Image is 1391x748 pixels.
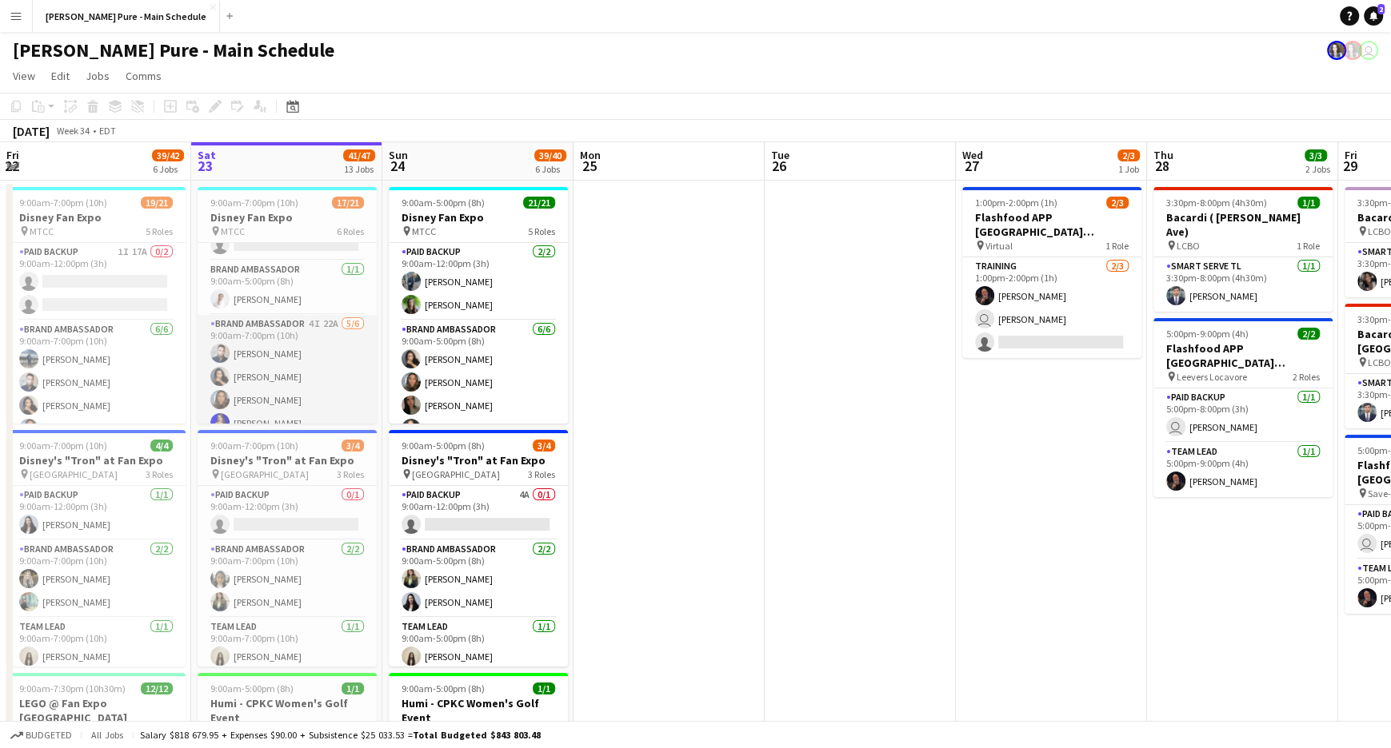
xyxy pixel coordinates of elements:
[533,440,555,452] span: 3/4
[389,430,568,666] div: 9:00am-5:00pm (8h)3/4Disney's "Tron" at Fan Expo [GEOGRAPHIC_DATA]3 RolesPaid Backup4A0/19:00am-1...
[198,210,377,225] h3: Disney Fan Expo
[402,440,485,452] span: 9:00am-5:00pm (8h)
[210,682,294,694] span: 9:00am-5:00pm (8h)
[45,66,76,86] a: Edit
[1177,240,1200,252] span: LCBO
[6,66,42,86] a: View
[1153,341,1333,370] h3: Flashfood APP [GEOGRAPHIC_DATA] [GEOGRAPHIC_DATA], [GEOGRAPHIC_DATA]
[8,726,74,744] button: Budgeted
[1368,356,1391,368] span: LCBO
[19,440,107,452] span: 9:00am-7:00pm (10h)
[413,729,541,741] span: Total Budgeted $843 803.48
[13,123,50,139] div: [DATE]
[1297,197,1320,209] span: 1/1
[195,157,216,175] span: 23
[6,243,186,320] app-card-role: Paid Backup1I17A0/29:00am-12:00pm (3h)
[578,157,601,175] span: 25
[389,148,408,162] span: Sun
[6,187,186,424] div: 9:00am-7:00pm (10h)19/21Disney Fan Expo MTCC5 RolesPaid Backup1I17A0/29:00am-12:00pm (3h) Brand A...
[1153,187,1333,312] div: 3:30pm-8:00pm (4h30m)1/1Bacardi ( [PERSON_NAME] Ave) LCBO1 RoleSmart Serve TL1/13:30pm-8:00pm (4h...
[1359,41,1378,60] app-user-avatar: Tifany Scifo
[962,210,1141,239] h3: Flashfood APP [GEOGRAPHIC_DATA] [GEOGRAPHIC_DATA], [GEOGRAPHIC_DATA] Training
[1153,318,1333,497] app-job-card: 5:00pm-9:00pm (4h)2/2Flashfood APP [GEOGRAPHIC_DATA] [GEOGRAPHIC_DATA], [GEOGRAPHIC_DATA] Leevers...
[1153,257,1333,312] app-card-role: Smart Serve TL1/13:30pm-8:00pm (4h30m)[PERSON_NAME]
[210,440,298,452] span: 9:00am-7:00pm (10h)
[26,730,72,741] span: Budgeted
[1166,328,1249,340] span: 5:00pm-9:00pm (4h)
[6,486,186,540] app-card-role: Paid Backup1/19:00am-12:00pm (3h)[PERSON_NAME]
[962,257,1141,358] app-card-role: Training2/31:00pm-2:00pm (1h)[PERSON_NAME] [PERSON_NAME]
[198,618,377,672] app-card-role: Team Lead1/19:00am-7:00pm (10h)[PERSON_NAME]
[146,225,173,237] span: 5 Roles
[1151,157,1173,175] span: 28
[342,682,364,694] span: 1/1
[1368,225,1391,237] span: LCBO
[33,1,220,32] button: [PERSON_NAME] Pure - Main Schedule
[389,486,568,540] app-card-role: Paid Backup4A0/19:00am-12:00pm (3h)
[79,66,116,86] a: Jobs
[332,197,364,209] span: 17/21
[6,618,186,672] app-card-role: Team Lead1/19:00am-7:00pm (10h)[PERSON_NAME]
[975,197,1057,209] span: 1:00pm-2:00pm (1h)
[1327,41,1346,60] app-user-avatar: Ashleigh Rains
[389,320,568,491] app-card-role: Brand Ambassador6/69:00am-5:00pm (8h)[PERSON_NAME][PERSON_NAME][PERSON_NAME][PERSON_NAME]
[198,187,377,424] app-job-card: 9:00am-7:00pm (10h)17/21Disney Fan Expo MTCC6 RolesPaid Backup14A0/29:00am-12:00pm (3h) Brand Amb...
[402,197,485,209] span: 9:00am-5:00pm (8h)
[30,225,54,237] span: MTCC
[402,682,485,694] span: 9:00am-5:00pm (8h)
[221,468,309,480] span: [GEOGRAPHIC_DATA]
[146,468,173,480] span: 3 Roles
[771,148,789,162] span: Tue
[1305,149,1327,161] span: 3/3
[1153,148,1173,162] span: Thu
[6,430,186,666] div: 9:00am-7:00pm (10h)4/4Disney's "Tron" at Fan Expo [GEOGRAPHIC_DATA]3 RolesPaid Backup1/19:00am-12...
[337,468,364,480] span: 3 Roles
[126,69,162,83] span: Comms
[13,38,334,62] h1: [PERSON_NAME] Pure - Main Schedule
[152,149,184,161] span: 39/42
[1118,163,1139,175] div: 1 Job
[389,243,568,320] app-card-role: Paid Backup2/29:00am-12:00pm (3h)[PERSON_NAME][PERSON_NAME]
[962,187,1141,358] div: 1:00pm-2:00pm (1h)2/3Flashfood APP [GEOGRAPHIC_DATA] [GEOGRAPHIC_DATA], [GEOGRAPHIC_DATA] Trainin...
[1342,157,1357,175] span: 29
[985,240,1013,252] span: Virtual
[210,197,298,209] span: 9:00am-7:00pm (10h)
[1345,148,1357,162] span: Fri
[6,540,186,618] app-card-role: Brand Ambassador2/29:00am-7:00pm (10h)[PERSON_NAME][PERSON_NAME]
[389,696,568,725] h3: Humi - CPKC Women's Golf Event
[198,696,377,725] h3: Humi - CPKC Women's Golf Event
[1297,240,1320,252] span: 1 Role
[198,486,377,540] app-card-role: Paid Backup0/19:00am-12:00pm (3h)
[198,430,377,666] app-job-card: 9:00am-7:00pm (10h)3/4Disney's "Tron" at Fan Expo [GEOGRAPHIC_DATA]3 RolesPaid Backup0/19:00am-12...
[30,468,118,480] span: [GEOGRAPHIC_DATA]
[528,225,555,237] span: 5 Roles
[221,225,245,237] span: MTCC
[141,682,173,694] span: 12/12
[344,163,374,175] div: 13 Jobs
[962,148,983,162] span: Wed
[4,157,19,175] span: 22
[534,149,566,161] span: 39/40
[53,125,93,137] span: Week 34
[533,682,555,694] span: 1/1
[1305,163,1330,175] div: 2 Jobs
[13,69,35,83] span: View
[19,197,107,209] span: 9:00am-7:00pm (10h)
[198,453,377,467] h3: Disney's "Tron" at Fan Expo
[343,149,375,161] span: 41/47
[19,682,126,694] span: 9:00am-7:30pm (10h30m)
[1105,240,1129,252] span: 1 Role
[86,69,110,83] span: Jobs
[412,225,436,237] span: MTCC
[528,468,555,480] span: 3 Roles
[88,729,126,741] span: All jobs
[141,197,173,209] span: 19/21
[1297,328,1320,340] span: 2/2
[389,210,568,225] h3: Disney Fan Expo
[6,210,186,225] h3: Disney Fan Expo
[389,187,568,424] app-job-card: 9:00am-5:00pm (8h)21/21Disney Fan Expo MTCC5 RolesPaid Backup2/29:00am-12:00pm (3h)[PERSON_NAME][...
[1153,388,1333,443] app-card-role: Paid Backup1/15:00pm-8:00pm (3h) [PERSON_NAME]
